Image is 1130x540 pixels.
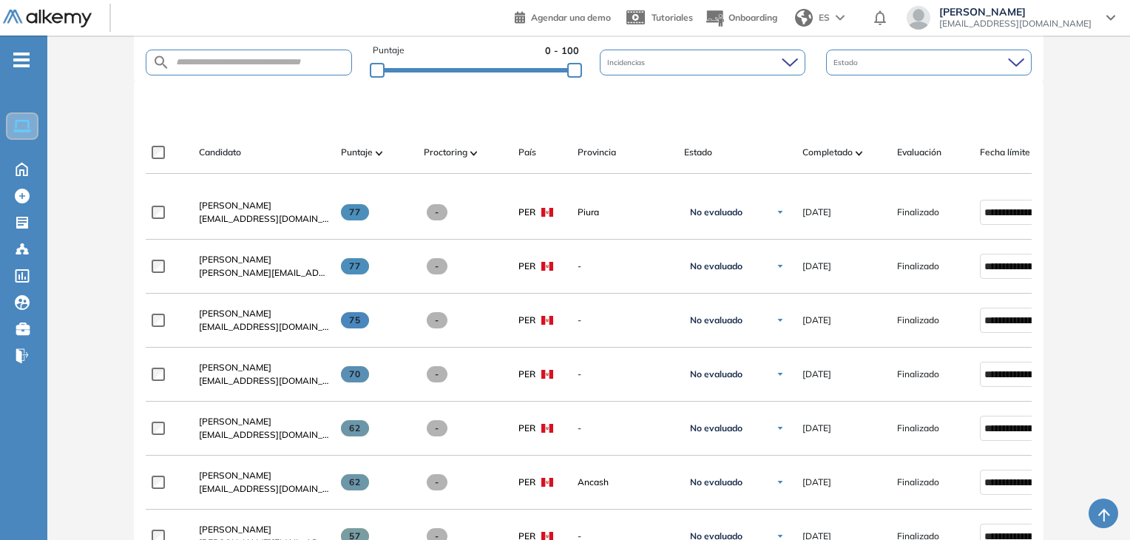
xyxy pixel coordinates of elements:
span: Evaluación [897,146,941,159]
span: Candidato [199,146,241,159]
span: Estado [684,146,712,159]
span: [DATE] [802,368,831,381]
span: - [427,474,448,490]
span: No evaluado [690,368,742,380]
span: No evaluado [690,422,742,434]
span: Estado [833,57,861,68]
span: [EMAIL_ADDRESS][DOMAIN_NAME] [199,428,329,442]
span: [PERSON_NAME] [939,6,1092,18]
span: PER [518,314,535,327]
span: No evaluado [690,314,742,326]
span: 75 [341,312,370,328]
div: Incidencias [600,50,805,75]
span: - [427,312,448,328]
span: [EMAIL_ADDRESS][DOMAIN_NAME] [939,18,1092,30]
img: Ícono de flecha [776,316,785,325]
img: PER [541,208,553,217]
span: Provincia [578,146,616,159]
a: [PERSON_NAME] [199,415,329,428]
img: PER [541,478,553,487]
span: - [427,420,448,436]
span: Incidencias [607,57,648,68]
span: - [578,260,672,273]
img: Ícono de flecha [776,424,785,433]
span: 62 [341,474,370,490]
i: - [13,58,30,61]
span: País [518,146,536,159]
span: - [578,368,672,381]
div: Estado [826,50,1032,75]
span: [PERSON_NAME] [199,362,271,373]
span: Tutoriales [652,12,693,23]
img: Ícono de flecha [776,262,785,271]
span: Finalizado [897,422,939,435]
span: Finalizado [897,476,939,489]
img: arrow [836,15,845,21]
a: [PERSON_NAME] [199,307,329,320]
span: Proctoring [424,146,467,159]
span: - [578,422,672,435]
a: [PERSON_NAME] [199,253,329,266]
span: Finalizado [897,206,939,219]
span: 77 [341,258,370,274]
span: 70 [341,366,370,382]
a: [PERSON_NAME] [199,523,329,536]
img: PER [541,370,553,379]
img: PER [541,424,553,433]
span: Piura [578,206,672,219]
span: Fecha límite [980,146,1030,159]
span: PER [518,422,535,435]
span: [EMAIL_ADDRESS][DOMAIN_NAME] [199,374,329,388]
span: No evaluado [690,476,742,488]
span: PER [518,476,535,489]
span: [PERSON_NAME] [199,308,271,319]
img: Ícono de flecha [776,208,785,217]
span: PER [518,206,535,219]
span: [DATE] [802,260,831,273]
span: [DATE] [802,476,831,489]
span: - [427,258,448,274]
span: [DATE] [802,206,831,219]
img: PER [541,262,553,271]
span: - [427,204,448,220]
img: PER [541,316,553,325]
span: [EMAIL_ADDRESS][DOMAIN_NAME] [199,212,329,226]
span: Finalizado [897,260,939,273]
span: Finalizado [897,314,939,327]
span: - [427,366,448,382]
img: Logo [3,10,92,28]
span: No evaluado [690,260,742,272]
span: [EMAIL_ADDRESS][DOMAIN_NAME] [199,482,329,496]
span: Agendar una demo [531,12,611,23]
span: [DATE] [802,314,831,327]
span: 0 - 100 [545,44,579,58]
span: [EMAIL_ADDRESS][DOMAIN_NAME] [199,320,329,334]
img: [missing "en.ARROW_ALT" translation] [470,151,478,155]
span: [PERSON_NAME] [199,416,271,427]
a: Agendar una demo [515,7,611,25]
span: No evaluado [690,206,742,218]
a: [PERSON_NAME] [199,469,329,482]
img: Ícono de flecha [776,478,785,487]
a: [PERSON_NAME] [199,361,329,374]
img: [missing "en.ARROW_ALT" translation] [376,151,383,155]
span: Onboarding [728,12,777,23]
span: [PERSON_NAME] [199,470,271,481]
span: Puntaje [341,146,373,159]
span: 77 [341,204,370,220]
button: Onboarding [705,2,777,34]
span: - [578,314,672,327]
a: [PERSON_NAME] [199,199,329,212]
img: Ícono de flecha [776,370,785,379]
span: Puntaje [373,44,405,58]
span: PER [518,368,535,381]
span: [PERSON_NAME] [199,254,271,265]
span: [PERSON_NAME][EMAIL_ADDRESS][DOMAIN_NAME] [199,266,329,280]
span: PER [518,260,535,273]
span: Finalizado [897,368,939,381]
img: world [795,9,813,27]
span: [PERSON_NAME] [199,200,271,211]
span: [PERSON_NAME] [199,524,271,535]
img: SEARCH_ALT [152,53,170,72]
span: 62 [341,420,370,436]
